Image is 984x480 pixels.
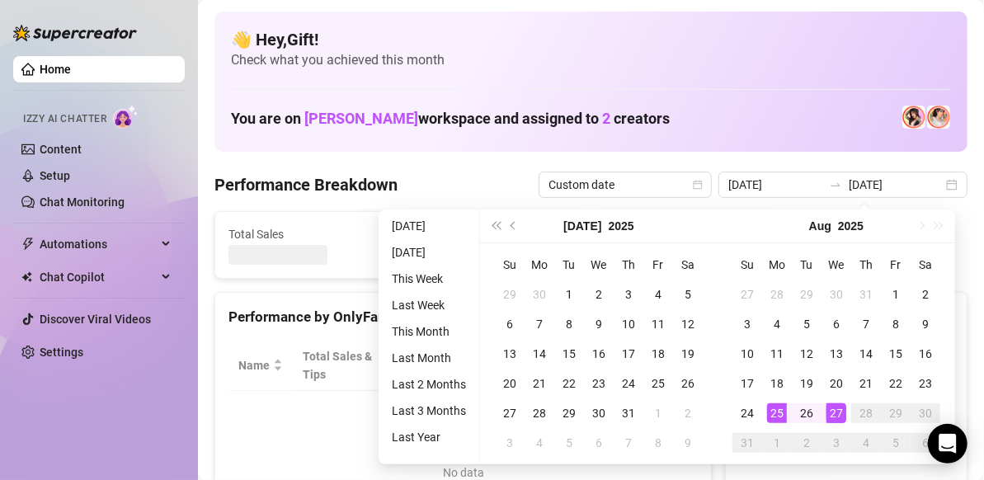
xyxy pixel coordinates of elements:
[21,238,35,251] span: thunderbolt
[40,231,157,257] span: Automations
[40,264,157,290] span: Chat Copilot
[927,106,950,129] img: 𝖍𝖔𝖑𝖑𝖞
[214,173,398,196] h4: Performance Breakdown
[40,63,71,76] a: Home
[849,176,943,194] input: End date
[228,341,293,391] th: Name
[504,341,588,391] th: Sales / Hour
[599,347,676,384] span: Chat Conversion
[829,178,842,191] span: swap-right
[739,306,953,328] div: Sales by OnlyFans Creator
[514,347,565,384] span: Sales / Hour
[420,225,570,243] span: Active Chats
[693,180,703,190] span: calendar
[928,424,968,464] div: Open Intercom Messenger
[228,306,698,328] div: Performance by OnlyFans Creator
[589,341,699,391] th: Chat Conversion
[40,169,70,182] a: Setup
[231,110,670,128] h1: You are on workspace and assigned to creators
[40,143,82,156] a: Content
[231,51,951,69] span: Check what you achieved this month
[40,313,151,326] a: Discover Viral Videos
[228,225,379,243] span: Total Sales
[612,225,762,243] span: Messages Sent
[293,341,397,391] th: Total Sales & Tips
[238,356,270,374] span: Name
[23,111,106,127] span: Izzy AI Chatter
[304,110,418,127] span: [PERSON_NAME]
[40,346,83,359] a: Settings
[13,25,137,41] img: logo-BBDzfeDw.svg
[548,172,702,197] span: Custom date
[902,106,925,129] img: Holly
[407,347,482,384] div: Est. Hours Worked
[303,347,374,384] span: Total Sales & Tips
[728,176,822,194] input: Start date
[829,178,842,191] span: to
[602,110,610,127] span: 2
[21,271,32,283] img: Chat Copilot
[231,28,951,51] h4: 👋 Hey, Gift !
[40,195,125,209] a: Chat Monitoring
[113,105,139,129] img: AI Chatter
